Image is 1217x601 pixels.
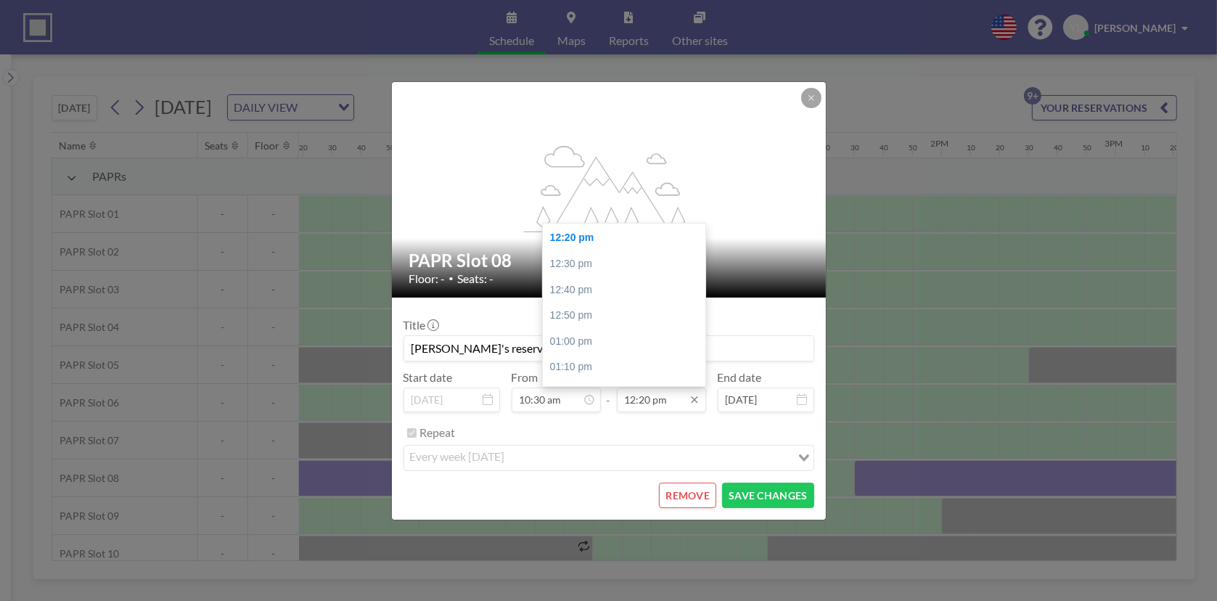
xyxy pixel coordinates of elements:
h2: PAPR Slot 08 [409,250,810,271]
label: Repeat [420,425,456,440]
button: SAVE CHANGES [722,483,814,508]
button: REMOVE [659,483,716,508]
div: Search for option [404,446,814,470]
div: 12:30 pm [543,251,713,277]
div: 01:20 pm [543,380,713,406]
span: Seats: - [458,271,494,286]
div: 01:00 pm [543,329,713,355]
span: Floor: - [409,271,446,286]
span: - [607,375,611,407]
label: From [512,370,538,385]
input: Search for option [509,449,790,467]
label: End date [718,370,762,385]
span: every week [DATE] [407,449,508,467]
div: 12:50 pm [543,303,713,329]
div: 12:20 pm [543,225,713,251]
div: 12:40 pm [543,277,713,303]
input: (No title) [404,336,814,361]
label: Title [403,318,438,332]
span: • [449,273,454,284]
label: Start date [403,370,453,385]
div: 01:10 pm [543,354,713,380]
